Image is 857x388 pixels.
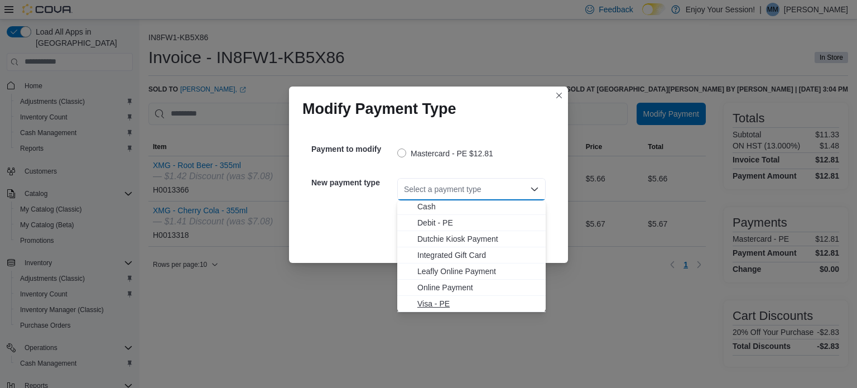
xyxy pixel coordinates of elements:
span: Online Payment [417,282,539,293]
button: Leafly Online Payment [397,264,546,280]
h5: Payment to modify [311,138,395,160]
h1: Modify Payment Type [302,100,456,118]
div: Choose from the following options [397,183,546,312]
span: Debit - PE [417,217,539,228]
span: Leafly Online Payment [417,266,539,277]
button: Integrated Gift Card [397,247,546,264]
span: Dutchie Kiosk Payment [417,233,539,245]
span: Integrated Gift Card [417,250,539,261]
input: Accessible screen reader label [404,183,405,196]
button: Close list of options [530,185,539,194]
span: Visa - PE [417,298,539,309]
button: Online Payment [397,280,546,296]
button: Dutchie Kiosk Payment [397,231,546,247]
button: Debit - PE [397,215,546,231]
label: Mastercard - PE $12.81 [397,147,493,160]
button: Closes this modal window [552,89,566,102]
button: Cash [397,199,546,215]
span: Cash [417,201,539,212]
h5: New payment type [311,171,395,194]
button: Visa - PE [397,296,546,312]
